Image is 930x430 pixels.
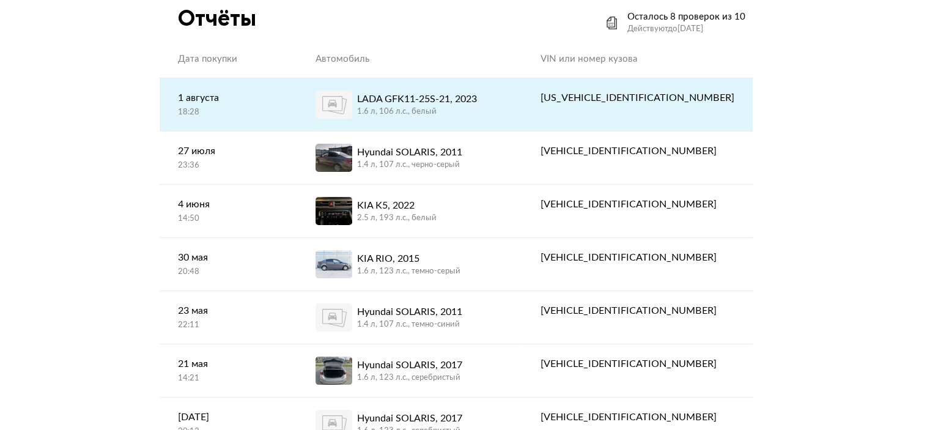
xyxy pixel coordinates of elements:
a: 21 мая14:21 [160,344,297,396]
div: 27 июля [178,144,279,158]
div: 1.6 л, 106 л.c., белый [357,106,477,117]
div: [DATE] [178,410,279,424]
div: 23:36 [178,160,279,171]
a: 27 июля23:36 [160,132,297,183]
a: [VEHICLE_IDENTIFICATION_NUMBER] [522,344,752,384]
div: 20:48 [178,267,279,278]
div: 1.4 л, 107 л.c., черно-серый [357,160,462,171]
div: Дата покупки [178,53,279,65]
div: 23 мая [178,303,279,318]
div: Действуют до [DATE] [627,23,745,35]
a: KIA K5, 20222.5 л, 193 л.c., белый [297,185,522,237]
div: Осталось 8 проверок из 10 [627,11,745,23]
a: LADA GFK11-25S-21, 20231.6 л, 106 л.c., белый [297,78,522,131]
div: Автомобиль [316,53,504,65]
div: Hyundai SOLARIS, 2011 [357,145,462,160]
div: 18:28 [178,107,279,118]
div: [VEHICLE_IDENTIFICATION_NUMBER] [540,197,734,212]
a: KIA RIO, 20151.6 л, 123 л.c., темно-серый [297,238,522,291]
div: Отчёты [178,5,256,31]
div: [VEHICLE_IDENTIFICATION_NUMBER] [540,303,734,318]
a: 1 августа18:28 [160,78,297,130]
a: 30 мая20:48 [160,238,297,290]
div: KIA RIO, 2015 [357,251,460,266]
div: 30 мая [178,250,279,265]
div: [VEHICLE_IDENTIFICATION_NUMBER] [540,357,734,371]
div: [VEHICLE_IDENTIFICATION_NUMBER] [540,410,734,424]
div: [VEHICLE_IDENTIFICATION_NUMBER] [540,144,734,158]
div: [US_VEHICLE_IDENTIFICATION_NUMBER] [540,91,734,105]
div: VIN или номер кузова [540,53,734,65]
a: Hyundai SOLARIS, 20111.4 л, 107 л.c., черно-серый [297,132,522,184]
div: 1 августа [178,91,279,105]
div: 1.6 л, 123 л.c., темно-серый [357,266,460,277]
div: Hyundai SOLARIS, 2011 [357,305,462,319]
div: 1.6 л, 123 л.c., серебристый [357,373,462,384]
div: 1.4 л, 107 л.c., темно-синий [357,319,462,330]
a: [US_VEHICLE_IDENTIFICATION_NUMBER] [522,78,752,117]
div: LADA GFK11-25S-21, 2023 [357,92,477,106]
div: 21 мая [178,357,279,371]
div: 22:11 [178,320,279,331]
div: 14:21 [178,373,279,384]
a: Hyundai SOLARIS, 20111.4 л, 107 л.c., темно-синий [297,291,522,344]
a: [VEHICLE_IDENTIFICATION_NUMBER] [522,238,752,277]
div: Hyundai SOLARIS, 2017 [357,411,462,426]
a: [VEHICLE_IDENTIFICATION_NUMBER] [522,185,752,224]
div: 4 июня [178,197,279,212]
a: 23 мая22:11 [160,291,297,343]
a: [VEHICLE_IDENTIFICATION_NUMBER] [522,291,752,330]
div: Hyundai SOLARIS, 2017 [357,358,462,373]
a: [VEHICLE_IDENTIFICATION_NUMBER] [522,132,752,171]
a: Hyundai SOLARIS, 20171.6 л, 123 л.c., серебристый [297,344,522,397]
div: 14:50 [178,213,279,224]
div: 2.5 л, 193 л.c., белый [357,213,437,224]
div: KIA K5, 2022 [357,198,437,213]
div: [VEHICLE_IDENTIFICATION_NUMBER] [540,250,734,265]
a: 4 июня14:50 [160,185,297,237]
